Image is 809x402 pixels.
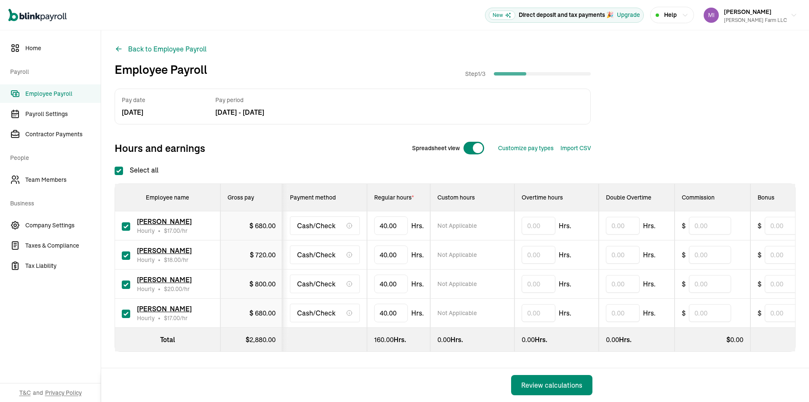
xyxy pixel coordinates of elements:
[250,250,276,260] div: $
[606,275,640,293] input: 0.00
[25,89,101,98] span: Employee Payroll
[411,308,424,318] span: Hrs.
[374,335,423,345] div: Hrs.
[522,335,592,345] div: Hrs.
[290,194,336,201] span: Payment method
[700,5,801,26] button: [PERSON_NAME][PERSON_NAME] Farm LLC
[8,3,67,27] nav: Global
[758,194,774,201] span: Bonus
[164,256,188,264] span: /hr
[606,193,667,202] div: Double Overtime
[521,380,582,390] div: Review calculations
[25,110,101,119] span: Payroll Settings
[158,227,161,235] span: •
[606,335,667,345] div: Hrs.
[167,227,180,235] span: 17.00
[758,279,761,289] span: $
[158,285,161,293] span: •
[767,362,809,402] div: Chat Widget
[10,59,96,83] span: Payroll
[228,193,276,202] div: Gross pay
[437,251,477,259] span: Not Applicable
[689,304,731,322] input: 0.00
[255,221,276,230] span: 680.00
[724,16,787,24] div: [PERSON_NAME] Farm LLC
[682,221,686,231] span: $
[489,11,515,20] span: New
[137,256,155,264] span: Hourly
[606,304,640,322] input: 0.00
[650,7,694,23] button: Help
[164,256,181,264] span: $
[115,61,207,78] h1: Employee Payroll
[682,279,686,289] span: $
[164,314,180,322] span: $
[137,314,155,322] span: Hourly
[215,96,302,105] span: Pay period
[730,335,743,344] span: 0.00
[617,11,640,19] button: Upgrade
[158,256,161,264] span: •
[559,279,571,289] span: Hrs.
[511,375,592,395] button: Review calculations
[137,285,155,293] span: Hourly
[25,130,101,139] span: Contractor Payments
[25,175,101,184] span: Team Members
[164,227,180,235] span: $
[522,217,555,235] input: 0.00
[25,44,101,53] span: Home
[10,145,96,169] span: People
[255,309,276,317] span: 680.00
[249,279,276,289] div: $
[560,144,591,153] button: Import CSV
[249,308,276,318] div: $
[164,285,182,293] span: $
[689,246,731,264] input: 0.00
[465,70,490,78] span: Step 1 / 3
[45,389,82,397] span: Privacy Policy
[606,217,640,235] input: 0.00
[115,165,158,175] label: Select all
[411,279,424,289] span: Hrs.
[215,107,302,117] span: [DATE] - [DATE]
[25,221,101,230] span: Company Settings
[228,335,276,345] div: $
[437,193,507,202] div: Custom hours
[606,335,619,344] span: 0.00
[164,314,188,322] span: /hr
[522,246,555,264] input: 0.00
[122,96,209,105] span: Pay date
[682,250,686,260] span: $
[167,314,180,322] span: 17.00
[374,246,408,264] input: TextInput
[437,335,507,345] div: Hrs.
[164,227,188,235] span: /hr
[19,389,31,397] span: T&C
[643,221,656,231] span: Hrs.
[437,221,477,230] span: Not Applicable
[122,335,213,345] div: Total
[522,304,555,322] input: 0.00
[115,44,206,54] button: Back to Employee Payroll
[559,221,571,231] span: Hrs.
[297,250,335,260] span: Cash/Check
[137,275,192,284] span: [PERSON_NAME]
[689,275,731,293] input: 0.00
[522,275,555,293] input: 0.00
[297,279,335,289] span: Cash/Check
[25,262,101,270] span: Tax Liability
[522,335,535,344] span: 0.00
[122,107,143,117] span: [DATE]
[137,305,192,313] span: [PERSON_NAME]
[522,194,563,201] span: Overtime hours
[137,246,192,255] span: [PERSON_NAME]
[559,308,571,318] span: Hrs.
[167,285,182,293] span: 20.00
[255,251,276,259] span: 720.00
[412,144,460,153] span: Spreadsheet view
[167,256,181,264] span: 18.00
[137,227,155,235] span: Hourly
[411,221,424,231] span: Hrs.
